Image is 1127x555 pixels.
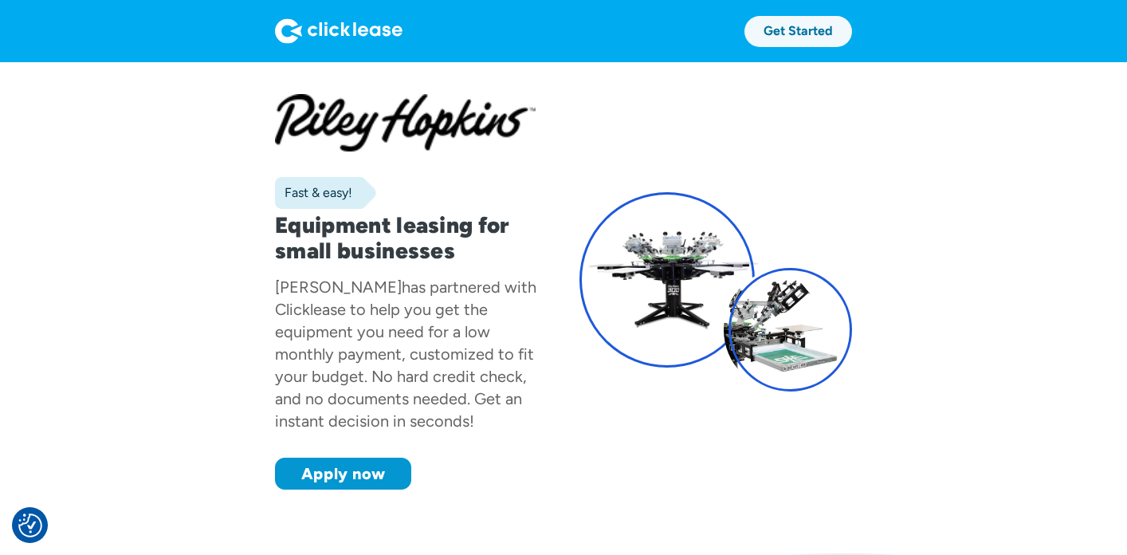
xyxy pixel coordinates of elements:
[275,212,548,263] h1: Equipment leasing for small businesses
[744,16,852,47] a: Get Started
[275,458,411,490] a: Apply now
[18,514,42,537] img: Revisit consent button
[275,277,402,297] div: [PERSON_NAME]
[275,277,536,431] div: has partnered with Clicklease to help you get the equipment you need for a low monthly payment, c...
[275,185,352,201] div: Fast & easy!
[275,18,402,44] img: Logo
[18,514,42,537] button: Consent Preferences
